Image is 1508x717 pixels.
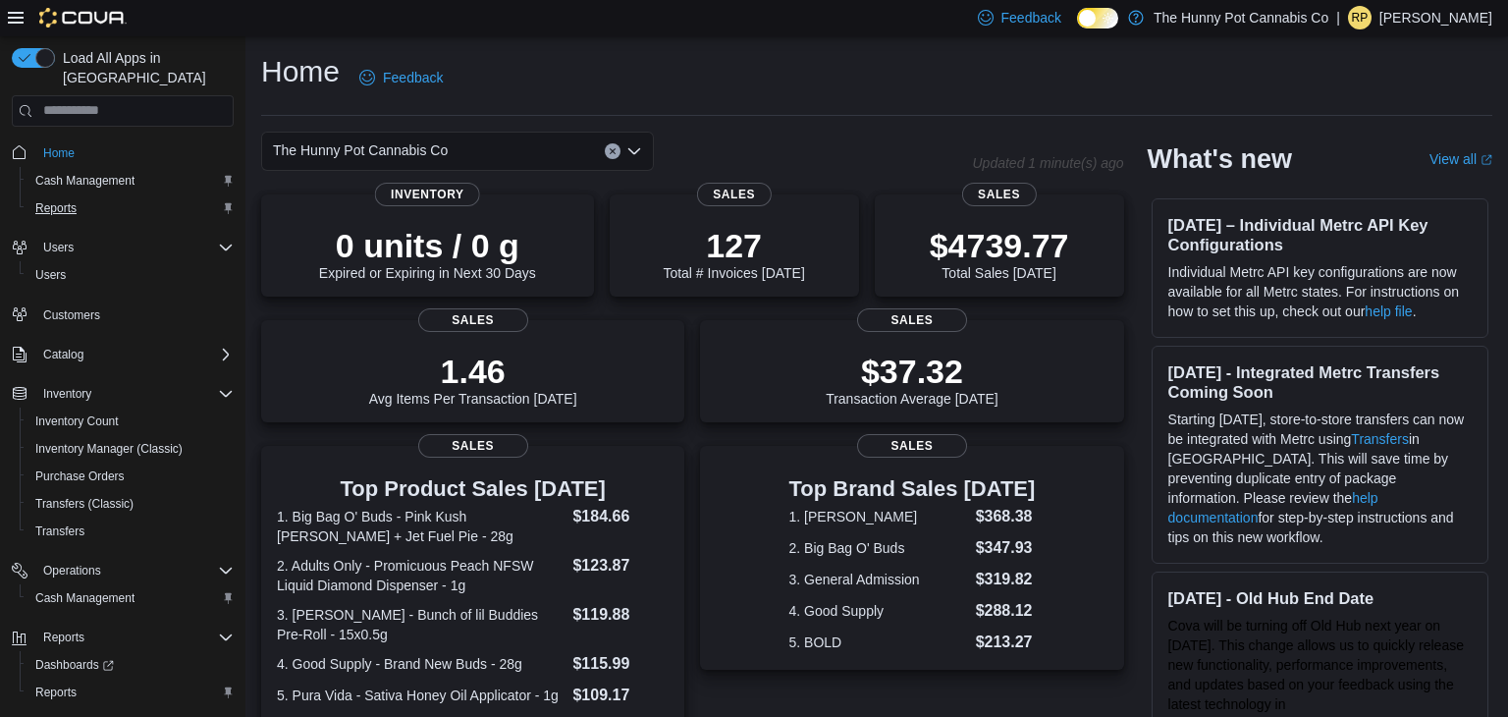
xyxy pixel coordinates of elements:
[789,633,968,652] dt: 5. BOLD
[27,263,74,287] a: Users
[1481,154,1492,166] svg: External link
[43,347,83,362] span: Catalog
[1168,362,1472,402] h3: [DATE] - Integrated Metrc Transfers Coming Soon
[1379,6,1492,29] p: [PERSON_NAME]
[55,48,234,87] span: Load All Apps in [GEOGRAPHIC_DATA]
[1336,6,1340,29] p: |
[976,505,1036,528] dd: $368.38
[39,8,127,28] img: Cova
[35,559,234,582] span: Operations
[35,559,109,582] button: Operations
[1351,431,1409,447] a: Transfers
[663,226,804,281] div: Total # Invoices [DATE]
[20,261,242,289] button: Users
[976,631,1036,654] dd: $213.27
[572,603,669,627] dd: $119.88
[4,557,242,584] button: Operations
[27,653,122,677] a: Dashboards
[43,563,101,579] span: Operations
[1168,588,1472,608] h3: [DATE] - Old Hub End Date
[572,684,669,707] dd: $109.17
[27,437,190,461] a: Inventory Manager (Classic)
[961,183,1036,206] span: Sales
[27,465,133,488] a: Purchase Orders
[20,408,242,435] button: Inventory Count
[1352,6,1369,29] span: RP
[1001,8,1061,28] span: Feedback
[35,173,135,189] span: Cash Management
[383,68,443,87] span: Feedback
[27,263,234,287] span: Users
[35,524,84,539] span: Transfers
[20,490,242,518] button: Transfers (Classic)
[35,382,99,406] button: Inventory
[35,496,134,512] span: Transfers (Classic)
[1168,262,1472,321] p: Individual Metrc API key configurations are now available for all Metrc states. For instructions ...
[27,681,234,704] span: Reports
[43,307,100,323] span: Customers
[1168,215,1472,254] h3: [DATE] – Individual Metrc API Key Configurations
[930,226,1069,265] p: $4739.77
[20,167,242,194] button: Cash Management
[789,538,968,558] dt: 2. Big Bag O' Buds
[369,352,577,391] p: 1.46
[626,143,642,159] button: Open list of options
[27,586,142,610] a: Cash Management
[4,234,242,261] button: Users
[663,226,804,265] p: 127
[4,341,242,368] button: Catalog
[35,303,108,327] a: Customers
[605,143,620,159] button: Clear input
[4,624,242,651] button: Reports
[27,492,234,516] span: Transfers (Classic)
[976,568,1036,591] dd: $319.82
[277,686,565,705] dt: 5. Pura Vida - Sativa Honey Oil Applicator - 1g
[697,183,772,206] span: Sales
[261,52,340,91] h1: Home
[789,601,968,621] dt: 4. Good Supply
[43,240,74,255] span: Users
[35,657,114,673] span: Dashboards
[972,155,1123,171] p: Updated 1 minute(s) ago
[20,584,242,612] button: Cash Management
[27,196,234,220] span: Reports
[35,590,135,606] span: Cash Management
[826,352,998,407] div: Transaction Average [DATE]
[35,382,234,406] span: Inventory
[1148,143,1292,175] h2: What's new
[27,410,127,433] a: Inventory Count
[35,343,91,366] button: Catalog
[277,477,669,501] h3: Top Product Sales [DATE]
[27,169,142,193] a: Cash Management
[20,463,242,490] button: Purchase Orders
[789,477,1036,501] h3: Top Brand Sales [DATE]
[27,681,84,704] a: Reports
[1365,303,1412,319] a: help file
[27,196,84,220] a: Reports
[27,169,234,193] span: Cash Management
[277,507,565,546] dt: 1. Big Bag O' Buds - Pink Kush [PERSON_NAME] + Jet Fuel Pie - 28g
[1077,8,1118,28] input: Dark Mode
[20,435,242,463] button: Inventory Manager (Classic)
[319,226,536,281] div: Expired or Expiring in Next 30 Days
[27,653,234,677] span: Dashboards
[789,570,968,589] dt: 3. General Admission
[35,140,234,165] span: Home
[35,267,66,283] span: Users
[277,654,565,674] dt: 4. Good Supply - Brand New Buds - 28g
[35,414,119,429] span: Inventory Count
[20,679,242,706] button: Reports
[1429,151,1492,167] a: View allExternal link
[1154,6,1328,29] p: The Hunny Pot Cannabis Co
[572,652,669,676] dd: $115.99
[35,441,183,457] span: Inventory Manager (Classic)
[35,141,82,165] a: Home
[789,507,968,526] dt: 1. [PERSON_NAME]
[930,226,1069,281] div: Total Sales [DATE]
[35,343,234,366] span: Catalog
[369,352,577,407] div: Avg Items Per Transaction [DATE]
[35,236,234,259] span: Users
[1168,490,1378,525] a: help documentation
[20,194,242,222] button: Reports
[572,554,669,578] dd: $123.87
